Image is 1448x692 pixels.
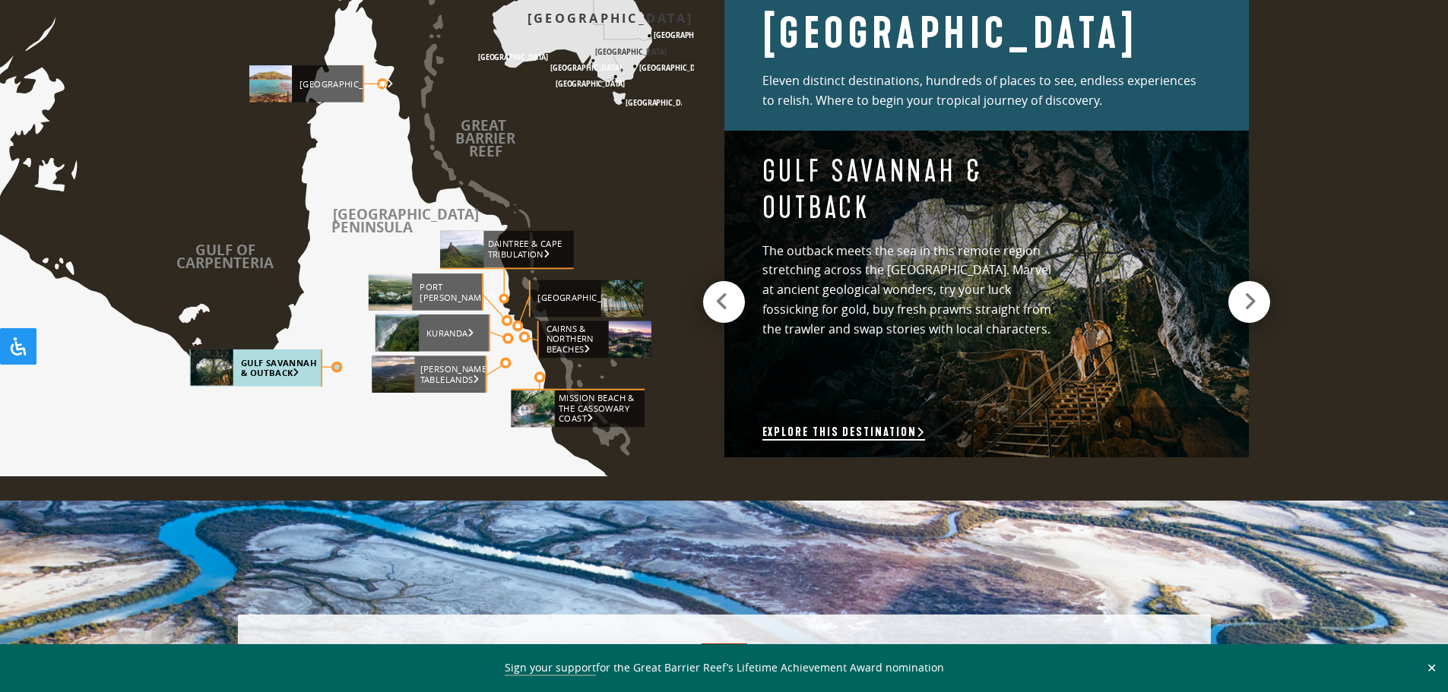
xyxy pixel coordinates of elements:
[469,141,502,161] text: REEF
[505,660,944,676] span: for the Great Barrier Reef’s Lifetime Achievement Award nomination
[527,10,692,27] text: [GEOGRAPHIC_DATA]
[195,240,255,260] text: GULF OF
[762,425,925,441] a: Explore this destination
[477,52,548,62] text: [GEOGRAPHIC_DATA]
[638,63,710,73] text: [GEOGRAPHIC_DATA]
[762,71,1211,111] p: Eleven distinct destinations, hundreds of places to see, endless experiences to relish. Where to ...
[762,242,1054,340] p: The outback meets the sea in this remote region stretching across the [GEOGRAPHIC_DATA]. Marvel a...
[332,204,478,224] text: [GEOGRAPHIC_DATA]
[654,30,724,39] text: [GEOGRAPHIC_DATA]
[762,153,1054,226] h4: Gulf Savannah & Outback
[595,47,667,57] text: [GEOGRAPHIC_DATA]
[461,115,506,135] text: GREAT
[176,253,274,273] text: CARPENTERIA
[455,128,516,148] text: BARRIER
[550,62,622,72] text: [GEOGRAPHIC_DATA]
[505,660,596,676] a: Sign your support
[556,78,625,88] text: [GEOGRAPHIC_DATA]
[626,98,696,108] text: [GEOGRAPHIC_DATA]
[1423,661,1440,675] button: Close
[9,337,27,355] svg: Open Accessibility Panel
[331,217,413,237] text: PENINSULA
